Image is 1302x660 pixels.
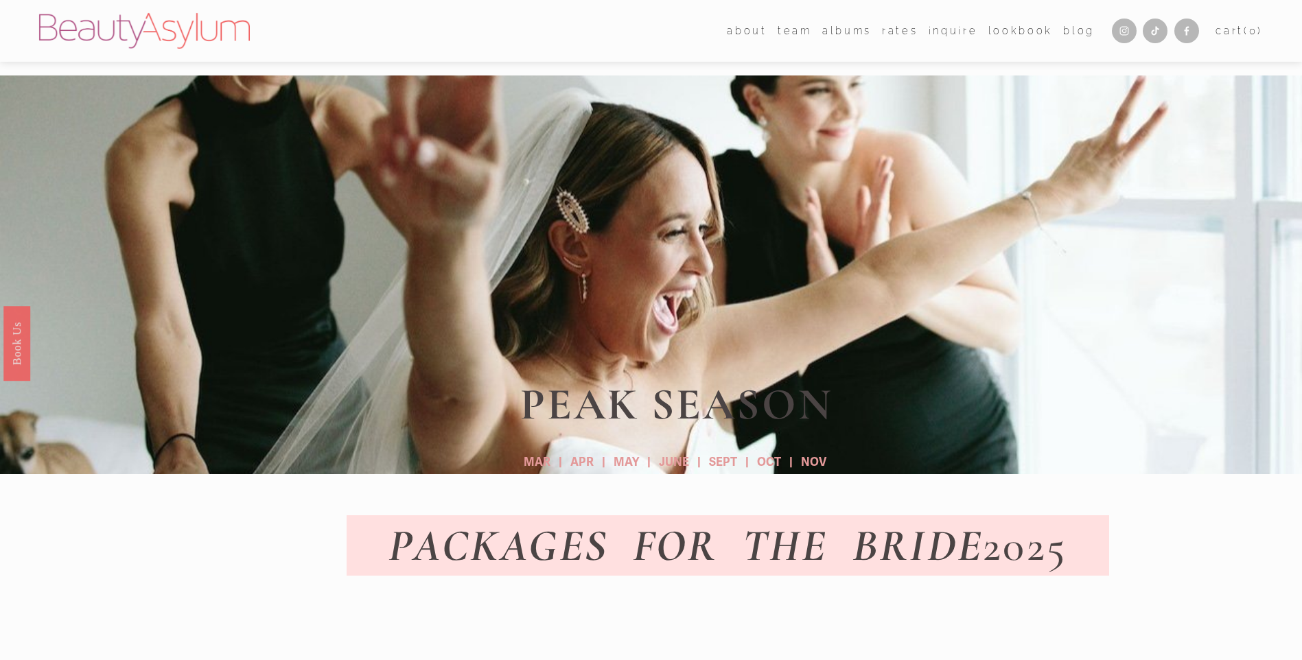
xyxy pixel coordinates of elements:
[929,21,978,40] a: Inquire
[347,521,1108,570] h1: 2025
[1216,22,1263,40] a: 0 items in cart
[1063,21,1095,40] a: Blog
[388,519,983,573] em: PACKAGES FOR THE BRIDE
[822,21,872,40] a: albums
[1244,25,1263,36] span: ( )
[1249,25,1258,36] span: 0
[1174,19,1199,43] a: Facebook
[778,21,812,40] a: folder dropdown
[778,22,812,40] span: team
[727,22,767,40] span: about
[988,21,1053,40] a: Lookbook
[3,306,30,381] a: Book Us
[524,455,826,469] strong: MAR | APR | MAY | JUNE | SEPT | OCT | NOV
[39,13,250,49] img: Beauty Asylum | Bridal Hair &amp; Makeup Charlotte &amp; Atlanta
[1112,19,1137,43] a: Instagram
[520,377,834,432] strong: PEAK SEASON
[727,21,767,40] a: folder dropdown
[1143,19,1167,43] a: TikTok
[882,21,918,40] a: Rates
